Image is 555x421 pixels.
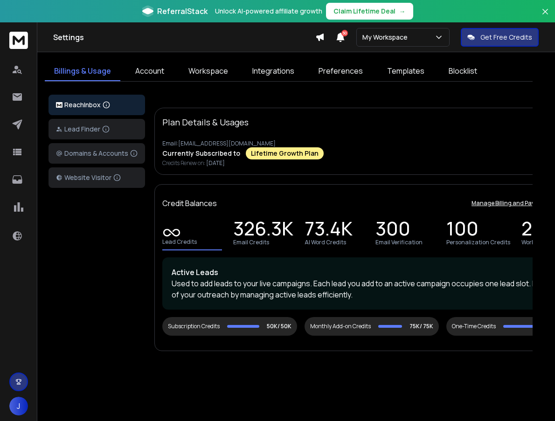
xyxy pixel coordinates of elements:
[267,323,291,330] p: 50K/ 50K
[215,7,322,16] p: Unlock AI-powered affiliate growth
[399,7,406,16] span: →
[480,33,532,42] p: Get Free Credits
[49,119,145,139] button: Lead Finder
[49,95,145,115] button: ReachInbox
[375,239,423,246] p: Email Verification
[243,62,304,81] a: Integrations
[378,62,434,81] a: Templates
[168,323,220,330] div: Subscription Credits
[305,224,353,237] p: 73.4K
[206,159,225,167] span: [DATE]
[446,224,479,237] p: 100
[45,62,120,81] a: Billings & Usage
[49,167,145,188] button: Website Visitor
[461,28,539,47] button: Get Free Credits
[162,116,249,129] p: Plan Details & Usages
[246,147,324,159] div: Lifetime Growth Plan
[521,239,554,246] p: Workspaces
[162,149,240,158] p: Currently Subscribed to
[309,62,372,81] a: Preferences
[9,397,28,415] button: J
[157,6,208,17] span: ReferralStack
[305,239,346,246] p: AI Word Credits
[310,323,371,330] div: Monthly Add-on Credits
[162,198,217,209] p: Credit Balances
[341,30,348,36] span: 50
[53,32,315,43] h1: Settings
[326,3,413,20] button: Claim Lifetime Deal→
[409,323,433,330] p: 75K/ 75K
[233,224,293,237] p: 326.3K
[439,62,486,81] a: Blocklist
[446,239,510,246] p: Personalization Credits
[233,239,269,246] p: Email Credits
[126,62,173,81] a: Account
[452,323,496,330] div: One-Time Credits
[179,62,237,81] a: Workspace
[539,6,551,28] button: Close banner
[49,143,145,164] button: Domains & Accounts
[375,224,410,237] p: 300
[162,238,197,246] p: Lead Credits
[362,33,411,42] p: My Workspace
[521,224,544,237] p: 20
[56,102,62,108] img: logo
